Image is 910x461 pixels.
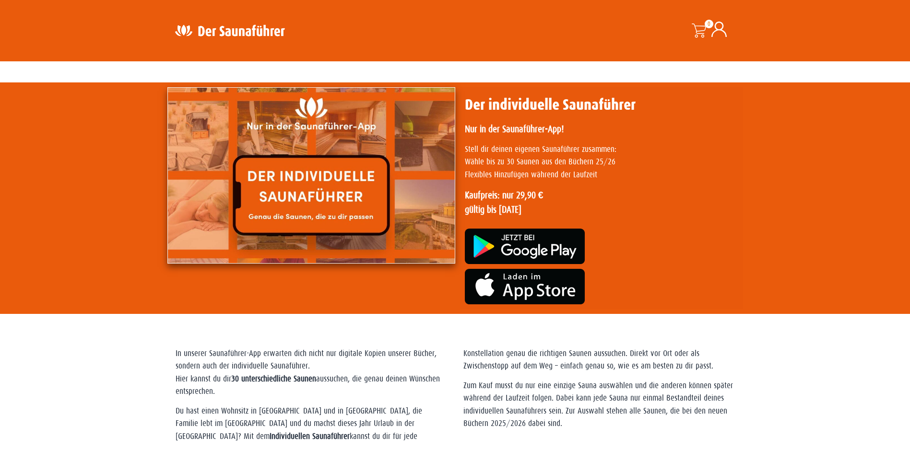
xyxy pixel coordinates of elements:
p: Stell dir deinen eigenen Saunaführer zusammen: Wähle bis zu 30 Saunen aus den Büchern 25/26 Flexi... [465,143,738,181]
strong: Nur in der Saunaführer-App! [465,124,564,134]
strong: 30 unterschiedliche Saunen [231,374,316,383]
p: In unserer Saunaführer-App erwarten dich nicht nur digitale Kopien unserer Bücher, sondern auch d... [176,347,447,398]
span: 0 [705,20,713,28]
strong: Individuellen Saunaführer [270,432,350,441]
p: Zum Kauf musst du nur eine einzige Sauna auswählen und die anderen können später während der Lauf... [463,380,734,430]
h1: Der individuelle Saunaführer [465,96,738,114]
strong: Kaufpreis: nur 29,90 € gültig bis [DATE] [465,190,544,215]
